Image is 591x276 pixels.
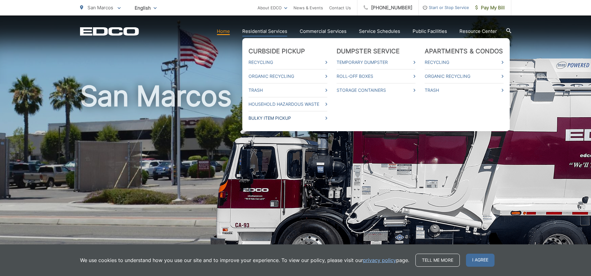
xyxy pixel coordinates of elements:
[300,28,347,35] a: Commercial Services
[459,28,497,35] a: Resource Center
[248,73,327,80] a: Organic Recycling
[248,87,327,94] a: Trash
[337,73,415,80] a: Roll-Off Boxes
[248,59,327,66] a: Recycling
[248,47,305,55] a: Curbside Pickup
[80,27,139,36] a: EDCD logo. Return to the homepage.
[466,254,495,267] span: I agree
[413,28,447,35] a: Public Facilities
[359,28,400,35] a: Service Schedules
[337,47,400,55] a: Dumpster Service
[248,114,327,122] a: Bulky Item Pickup
[337,59,415,66] a: Temporary Dumpster
[475,4,505,11] span: Pay My Bill
[217,28,230,35] a: Home
[363,256,396,264] a: privacy policy
[257,4,287,11] a: About EDCO
[415,254,460,267] a: Tell me more
[130,2,161,13] span: English
[87,5,113,11] span: San Marcos
[425,73,504,80] a: Organic Recycling
[293,4,323,11] a: News & Events
[248,100,327,108] a: Household Hazardous Waste
[337,87,415,94] a: Storage Containers
[425,47,503,55] a: Apartments & Condos
[425,59,504,66] a: Recycling
[80,256,409,264] p: We use cookies to understand how you use our site and to improve your experience. To view our pol...
[425,87,504,94] a: Trash
[329,4,351,11] a: Contact Us
[242,28,287,35] a: Residential Services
